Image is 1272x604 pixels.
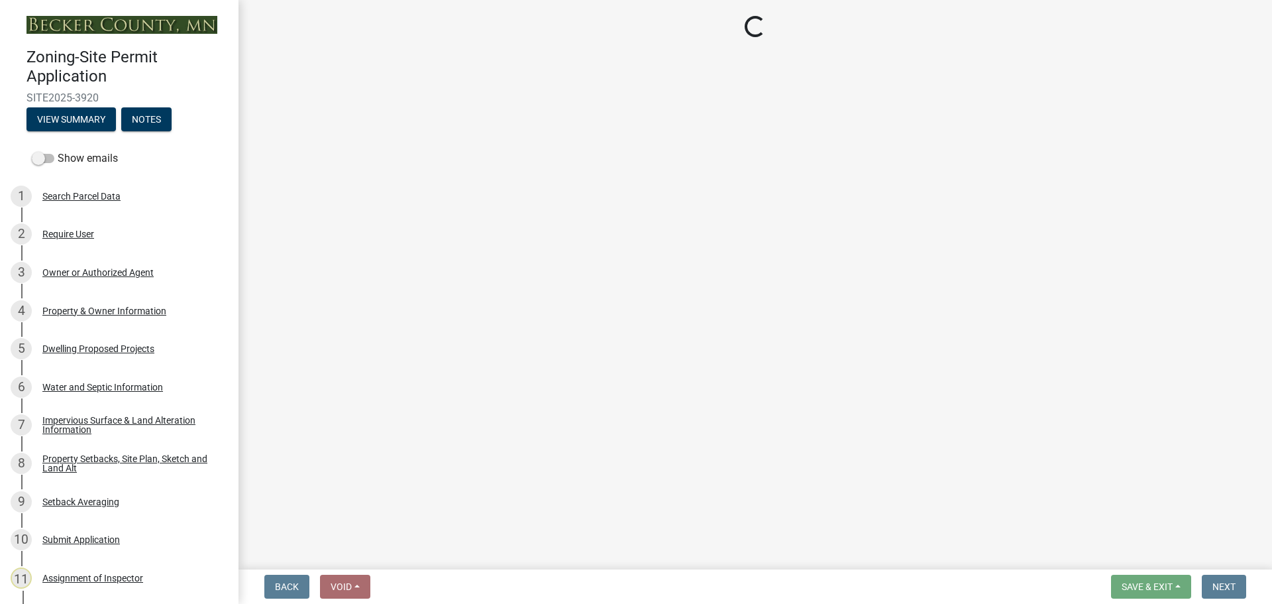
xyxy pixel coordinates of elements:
[1212,581,1236,592] span: Next
[42,383,163,392] div: Water and Septic Information
[26,91,212,104] span: SITE2025-3920
[42,535,120,544] div: Submit Application
[11,414,32,436] div: 7
[42,497,119,507] div: Setback Averaging
[42,306,166,316] div: Property & Owner Information
[11,377,32,398] div: 6
[121,115,172,125] wm-modal-confirm: Notes
[42,454,217,473] div: Property Setbacks, Site Plan, Sketch and Land Alt
[1111,575,1191,599] button: Save & Exit
[11,186,32,207] div: 1
[11,223,32,245] div: 2
[11,262,32,283] div: 3
[11,529,32,550] div: 10
[11,568,32,589] div: 11
[42,416,217,434] div: Impervious Surface & Land Alteration Information
[26,107,116,131] button: View Summary
[32,151,118,166] label: Show emails
[264,575,309,599] button: Back
[11,300,32,322] div: 4
[320,575,370,599] button: Void
[275,581,299,592] span: Back
[42,344,154,353] div: Dwelling Proposed Projects
[42,229,94,239] div: Require User
[11,453,32,474] div: 8
[121,107,172,131] button: Notes
[1122,581,1173,592] span: Save & Exit
[11,338,32,359] div: 5
[42,268,154,277] div: Owner or Authorized Agent
[26,115,116,125] wm-modal-confirm: Summary
[42,574,143,583] div: Assignment of Inspector
[26,16,217,34] img: Becker County, Minnesota
[26,48,228,86] h4: Zoning-Site Permit Application
[331,581,352,592] span: Void
[1202,575,1246,599] button: Next
[11,491,32,513] div: 9
[42,192,121,201] div: Search Parcel Data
